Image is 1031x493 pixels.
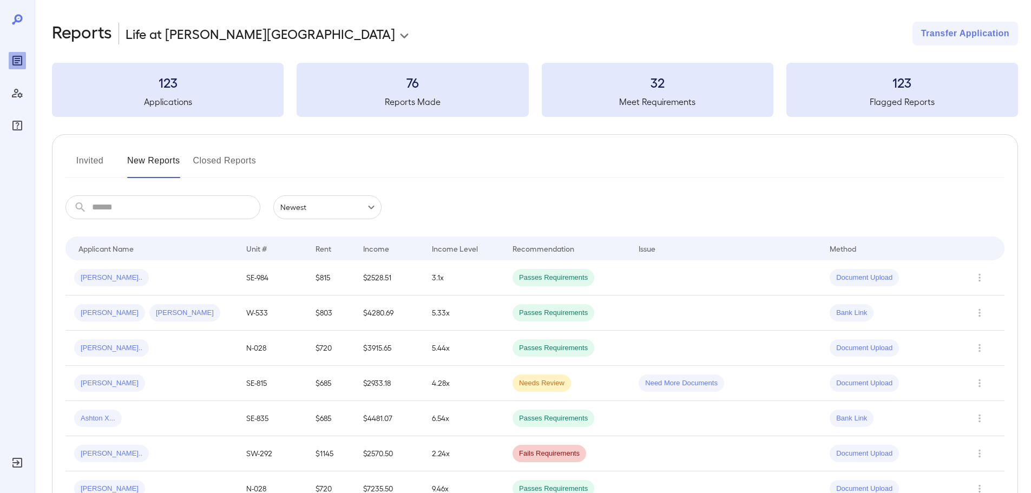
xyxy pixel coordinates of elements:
span: Passes Requirements [513,308,594,318]
button: Row Actions [971,445,988,462]
td: $2933.18 [354,366,423,401]
div: Reports [9,52,26,69]
span: Passes Requirements [513,343,594,353]
div: Issue [639,242,656,255]
span: Passes Requirements [513,413,594,424]
h5: Reports Made [297,95,528,108]
div: Rent [316,242,333,255]
td: 4.28x [423,366,504,401]
span: [PERSON_NAME].. [74,343,149,353]
td: $1145 [307,436,354,471]
td: $2528.51 [354,260,423,295]
td: 6.54x [423,401,504,436]
td: W-533 [238,295,306,331]
span: [PERSON_NAME] [74,308,145,318]
h3: 76 [297,74,528,91]
span: [PERSON_NAME] [74,378,145,389]
span: Bank Link [830,413,874,424]
h3: 32 [542,74,773,91]
td: 5.33x [423,295,504,331]
td: $3915.65 [354,331,423,366]
div: Income [363,242,389,255]
h3: 123 [52,74,284,91]
td: $685 [307,366,354,401]
div: Recommendation [513,242,574,255]
td: SE-815 [238,366,306,401]
div: Manage Users [9,84,26,102]
div: Newest [273,195,382,219]
span: Bank Link [830,308,874,318]
div: Unit # [246,242,267,255]
h2: Reports [52,22,112,45]
td: $2570.50 [354,436,423,471]
div: Income Level [432,242,478,255]
h5: Meet Requirements [542,95,773,108]
span: Document Upload [830,449,899,459]
td: $803 [307,295,354,331]
button: Row Actions [971,339,988,357]
td: SE-984 [238,260,306,295]
span: [PERSON_NAME] [149,308,220,318]
td: SE-835 [238,401,306,436]
span: Document Upload [830,343,899,353]
h5: Applications [52,95,284,108]
td: $815 [307,260,354,295]
button: Row Actions [971,374,988,392]
button: Invited [65,152,114,178]
button: Closed Reports [193,152,257,178]
div: Log Out [9,454,26,471]
td: $720 [307,331,354,366]
td: N-028 [238,331,306,366]
button: Row Actions [971,269,988,286]
h5: Flagged Reports [786,95,1018,108]
td: $4481.07 [354,401,423,436]
span: Fails Requirements [513,449,586,459]
span: Document Upload [830,273,899,283]
span: Need More Documents [639,378,724,389]
span: Needs Review [513,378,571,389]
div: Applicant Name [78,242,134,255]
span: Document Upload [830,378,899,389]
span: [PERSON_NAME].. [74,449,149,459]
td: SW-292 [238,436,306,471]
td: 5.44x [423,331,504,366]
td: $685 [307,401,354,436]
summary: 123Applications76Reports Made32Meet Requirements123Flagged Reports [52,63,1018,117]
span: Passes Requirements [513,273,594,283]
td: 2.24x [423,436,504,471]
button: New Reports [127,152,180,178]
div: Method [830,242,856,255]
div: FAQ [9,117,26,134]
button: Row Actions [971,410,988,427]
button: Transfer Application [912,22,1018,45]
p: Life at [PERSON_NAME][GEOGRAPHIC_DATA] [126,25,395,42]
h3: 123 [786,74,1018,91]
td: 3.1x [423,260,504,295]
span: Ashton X... [74,413,122,424]
button: Row Actions [971,304,988,321]
td: $4280.69 [354,295,423,331]
span: [PERSON_NAME].. [74,273,149,283]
